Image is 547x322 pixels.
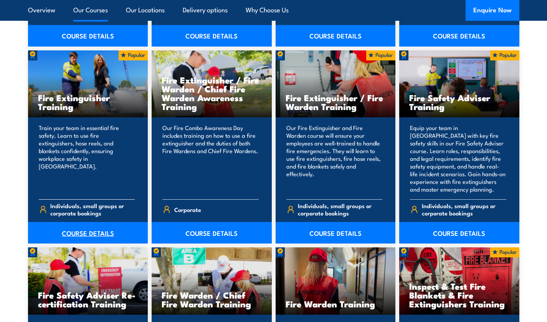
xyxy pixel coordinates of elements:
[39,124,135,193] p: Train your team in essential fire safety. Learn to use fire extinguishers, hose reels, and blanke...
[162,290,262,308] h3: Fire Warden / Chief Fire Warden Training
[174,204,201,215] span: Corporate
[276,25,396,47] a: COURSE DETAILS
[152,222,272,244] a: COURSE DETAILS
[399,25,519,47] a: COURSE DETAILS
[399,222,519,244] a: COURSE DETAILS
[28,25,148,47] a: COURSE DETAILS
[409,93,509,111] h3: Fire Safety Adviser Training
[28,222,148,244] a: COURSE DETAILS
[410,124,506,193] p: Equip your team in [GEOGRAPHIC_DATA] with key fire safety skills in our Fire Safety Adviser cours...
[38,290,138,308] h3: Fire Safety Adviser Re-certification Training
[152,25,272,47] a: COURSE DETAILS
[286,299,386,308] h3: Fire Warden Training
[276,222,396,244] a: COURSE DETAILS
[298,202,382,217] span: Individuals, small groups or corporate bookings
[286,124,383,193] p: Our Fire Extinguisher and Fire Warden course will ensure your employees are well-trained to handl...
[162,124,259,193] p: Our Fire Combo Awareness Day includes training on how to use a fire extinguisher and the duties o...
[50,202,135,217] span: Individuals, small groups or corporate bookings
[162,75,262,111] h3: Fire Extinguisher / Fire Warden / Chief Fire Warden Awareness Training
[422,202,506,217] span: Individuals, small groups or corporate bookings
[38,93,138,111] h3: Fire Extinguisher Training
[286,93,386,111] h3: Fire Extinguisher / Fire Warden Training
[409,282,509,308] h3: Inspect & Test Fire Blankets & Fire Extinguishers Training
